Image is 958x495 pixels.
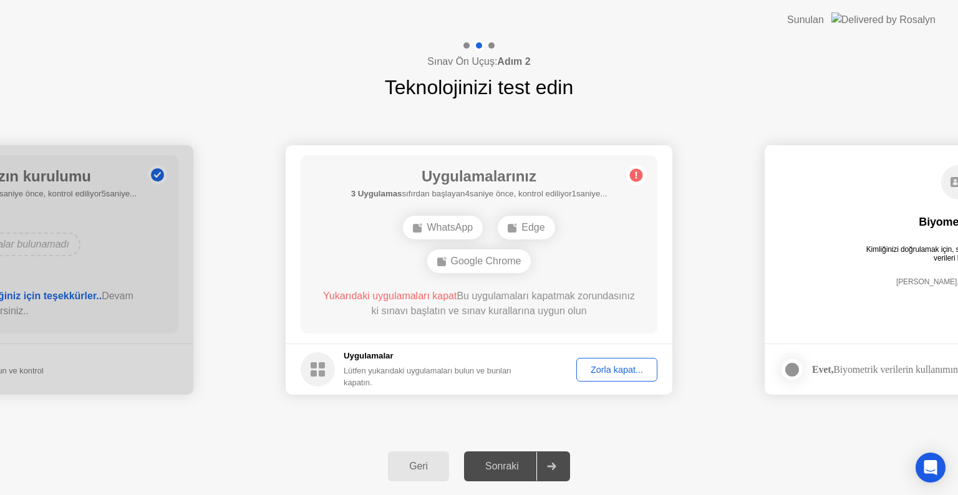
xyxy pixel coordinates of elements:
[787,12,824,27] div: Sunulan
[831,12,936,27] img: Delivered by Rosalyn
[392,461,445,472] div: Geri
[427,54,530,69] h4: Sınav Ön Uçuş:
[344,350,533,362] h5: Uygulamalar
[427,249,531,273] div: Google Chrome
[497,56,530,67] b: Adım 2
[468,461,536,472] div: Sonraki
[581,365,653,375] div: Zorla kapat...
[576,358,657,382] button: Zorla kapat...
[351,188,607,200] h5: sıfırdan başlayan4saniye önce, kontrol ediliyor1saniye...
[319,289,640,319] div: Bu uygulamaları kapatmak zorundasınız ki sınavı başlatın ve sınav kurallarına uygun olun
[812,364,833,375] strong: Evet,
[464,451,570,481] button: Sonraki
[344,365,533,388] div: Lütfen yukarıdaki uygulamaları bulun ve bunları kapatın.
[385,72,573,102] h1: Teknolojinizi test edin
[498,216,554,239] div: Edge
[403,216,483,239] div: WhatsApp
[351,189,402,198] b: 3 Uygulamas
[351,165,607,188] h1: Uygulamalarınız
[388,451,449,481] button: Geri
[323,291,457,301] span: Yukarıdaki uygulamaları kapat
[916,453,946,483] div: Open Intercom Messenger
